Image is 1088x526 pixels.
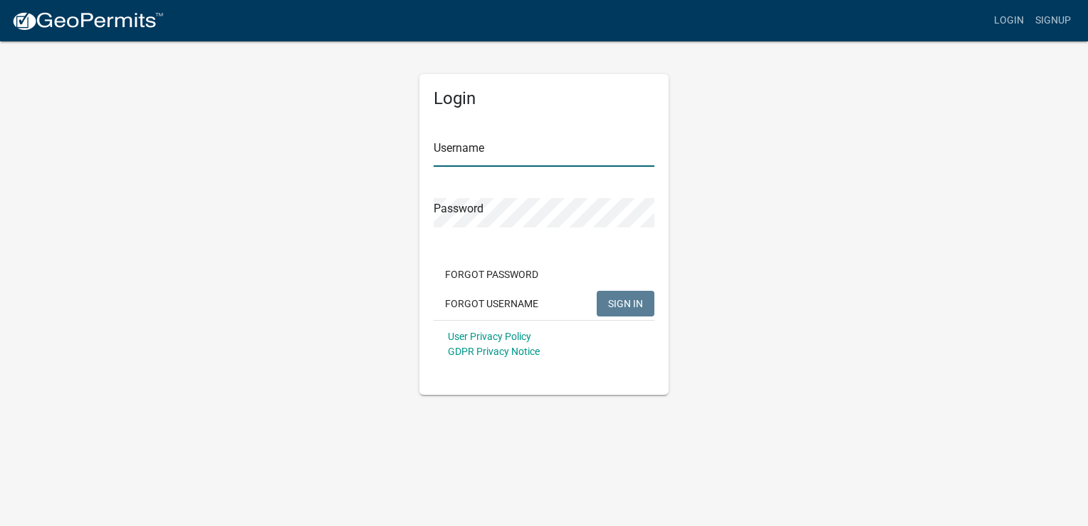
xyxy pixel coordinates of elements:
[448,346,540,357] a: GDPR Privacy Notice
[434,262,550,287] button: Forgot Password
[608,297,643,309] span: SIGN IN
[1030,7,1077,34] a: Signup
[448,331,531,342] a: User Privacy Policy
[434,291,550,316] button: Forgot Username
[988,7,1030,34] a: Login
[597,291,654,316] button: SIGN IN
[434,88,654,109] h5: Login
